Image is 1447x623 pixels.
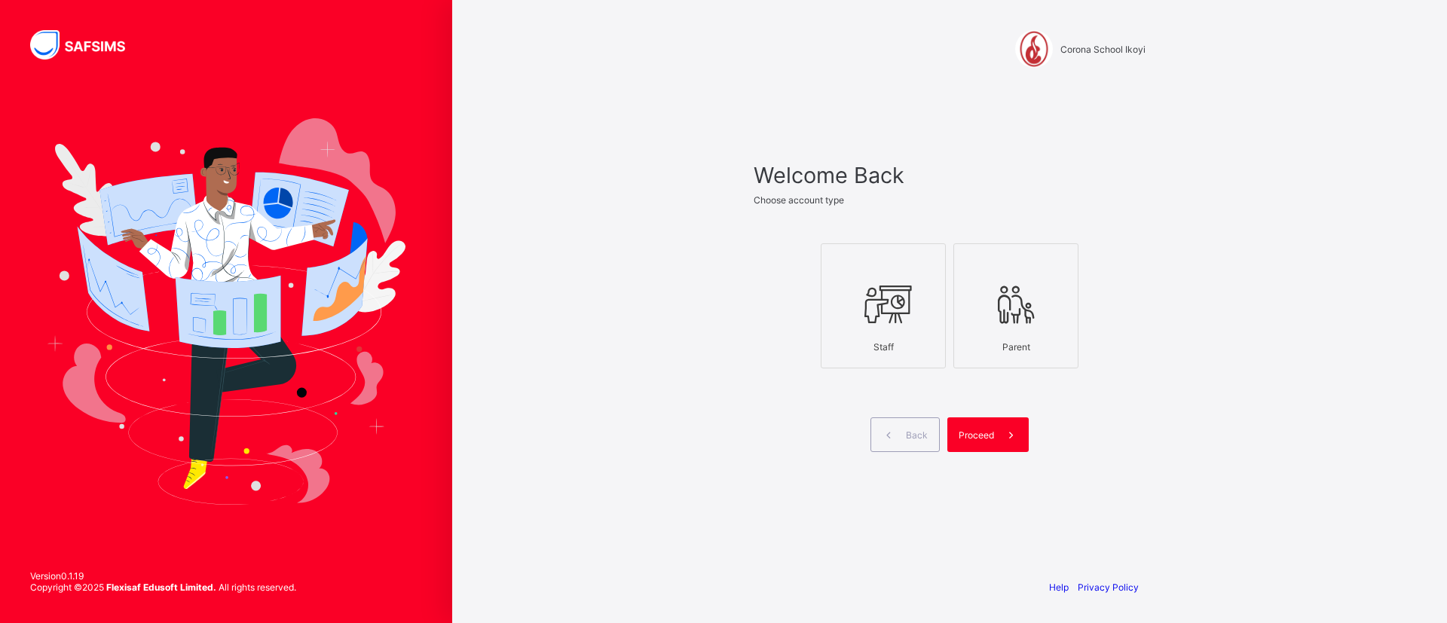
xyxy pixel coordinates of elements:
span: Copyright © 2025 All rights reserved. [30,582,296,593]
span: Back [906,429,928,441]
strong: Flexisaf Edusoft Limited. [106,582,216,593]
img: SAFSIMS Logo [30,30,143,60]
div: Staff [829,334,938,360]
span: Corona School Ikoyi [1060,44,1146,55]
a: Privacy Policy [1078,582,1139,593]
span: Version 0.1.19 [30,570,296,582]
div: Parent [962,334,1070,360]
span: Choose account type [754,194,844,206]
span: Welcome Back [754,162,1146,188]
img: Hero Image [47,118,405,504]
span: Proceed [959,429,994,441]
a: Help [1049,582,1069,593]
